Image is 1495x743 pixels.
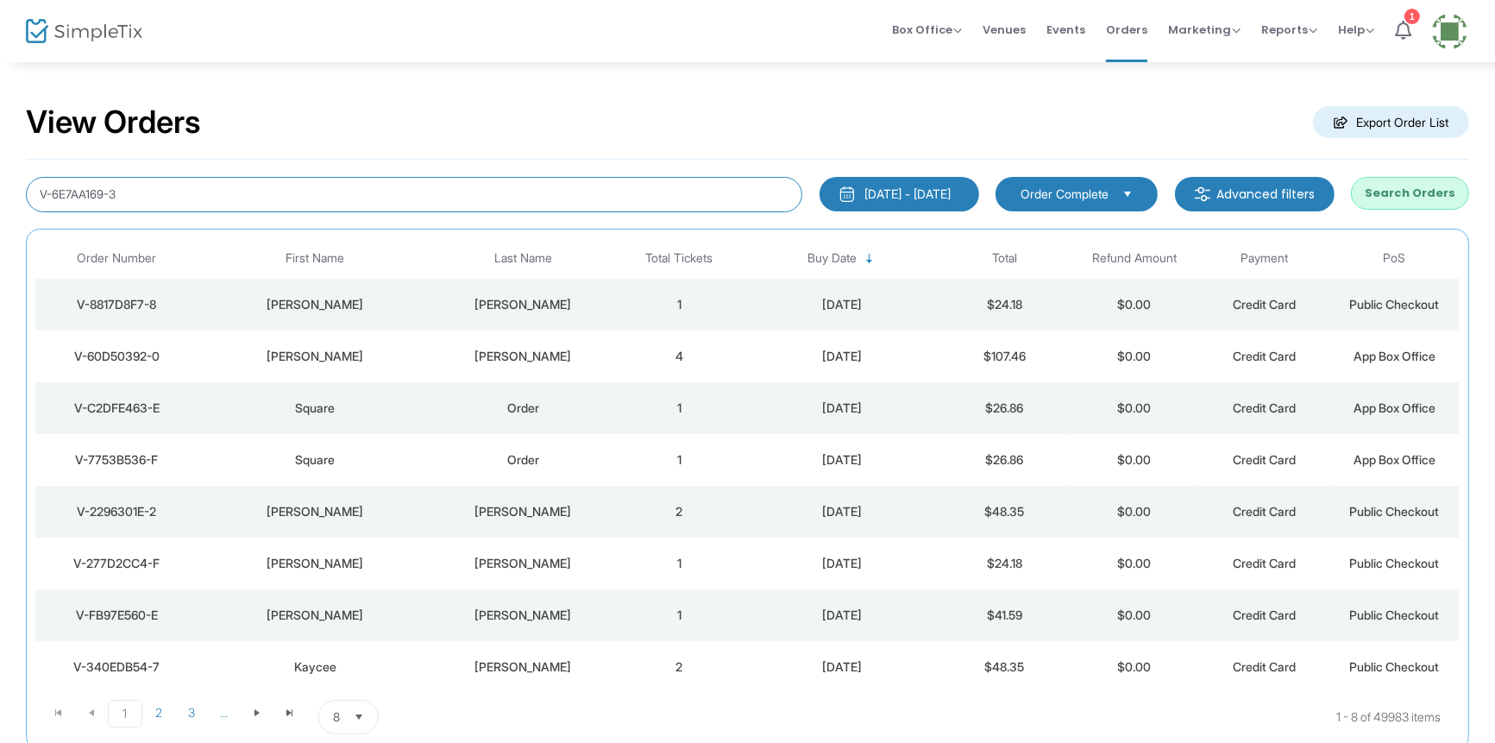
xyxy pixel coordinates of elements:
div: 9/25/2025 [749,296,935,313]
div: Brooke [202,503,427,520]
span: Help [1338,22,1374,38]
div: 9/25/2025 [749,451,935,469]
span: Go to the next page [250,706,264,720]
td: $0.00 [1070,434,1200,486]
td: 1 [614,589,744,641]
div: 9/25/2025 [749,348,935,365]
img: filter [1194,186,1211,203]
span: First Name [286,251,344,266]
span: Credit Card [1233,349,1296,363]
kendo-pager-info: 1 - 8 of 49983 items [550,700,1441,734]
td: $41.59 [939,589,1070,641]
m-button: Export Order List [1313,106,1469,138]
span: Public Checkout [1350,297,1440,312]
span: 8 [333,708,340,726]
span: Reports [1261,22,1317,38]
td: $0.00 [1070,589,1200,641]
span: Credit Card [1233,504,1296,519]
span: Go to the last page [283,706,297,720]
h2: View Orders [26,104,201,142]
span: Credit Card [1233,452,1296,467]
span: Box Office [892,22,962,38]
span: Last Name [494,251,552,266]
div: Johnson [437,348,610,365]
div: Order [437,400,610,417]
div: V-340EDB54-7 [40,658,193,676]
span: Page 4 [208,700,241,726]
th: Refund Amount [1070,238,1200,279]
td: $48.35 [939,641,1070,693]
td: $0.00 [1070,331,1200,382]
span: Page 2 [142,700,175,726]
div: V-7753B536-F [40,451,193,469]
div: 9/25/2025 [749,555,935,572]
span: Credit Card [1233,659,1296,674]
div: V-277D2CC4-F [40,555,193,572]
button: Search Orders [1351,177,1469,210]
td: 2 [614,641,744,693]
div: 9/25/2025 [749,400,935,417]
td: $107.46 [939,331,1070,382]
td: $0.00 [1070,382,1200,434]
div: Wilson [437,503,610,520]
th: Total [939,238,1070,279]
input: Search by name, email, phone, order number, ip address, or last 4 digits of card [26,177,802,212]
td: $26.86 [939,382,1070,434]
span: Marketing [1168,22,1241,38]
span: Credit Card [1233,608,1296,622]
div: [DATE] - [DATE] [864,186,951,203]
td: 1 [614,434,744,486]
th: Total Tickets [614,238,744,279]
td: 1 [614,279,744,331]
div: V-C2DFE463-E [40,400,193,417]
div: Shane [202,555,427,572]
td: $48.35 [939,486,1070,538]
span: Buy Date [807,251,857,266]
span: App Box Office [1354,349,1435,363]
div: Square [202,451,427,469]
span: Public Checkout [1350,608,1440,622]
span: Public Checkout [1350,556,1440,570]
div: Kaycee [202,658,427,676]
span: Sortable [863,252,876,266]
span: Public Checkout [1350,504,1440,519]
div: Square [202,400,427,417]
td: $0.00 [1070,279,1200,331]
span: Credit Card [1233,297,1296,312]
td: $24.18 [939,279,1070,331]
span: Orders [1106,8,1147,52]
button: [DATE] - [DATE] [820,177,979,211]
div: V-8817D8F7-8 [40,296,193,313]
span: Venues [983,8,1026,52]
span: Order Number [77,251,156,266]
span: Page 3 [175,700,208,726]
div: Order [437,451,610,469]
td: $26.86 [939,434,1070,486]
div: Paul [202,296,427,313]
div: Jones [437,658,610,676]
div: Jann [202,607,427,624]
td: $0.00 [1070,641,1200,693]
div: Haller [437,607,610,624]
div: 9/25/2025 [749,607,935,624]
img: monthly [839,186,856,203]
div: Hoffart [437,555,610,572]
span: Credit Card [1233,400,1296,415]
span: Public Checkout [1350,659,1440,674]
m-button: Advanced filters [1175,177,1335,211]
div: Data table [35,238,1460,693]
div: Carlson [437,296,610,313]
td: $24.18 [939,538,1070,589]
span: Go to the next page [241,700,273,726]
td: 4 [614,331,744,382]
div: V-FB97E560-E [40,607,193,624]
div: 1 [1404,9,1420,24]
td: 1 [614,382,744,434]
span: App Box Office [1354,452,1435,467]
td: $0.00 [1070,486,1200,538]
span: Payment [1241,251,1288,266]
span: Page 1 [108,700,142,727]
div: Natasha [202,348,427,365]
span: PoS [1384,251,1406,266]
button: Select [1115,185,1140,204]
